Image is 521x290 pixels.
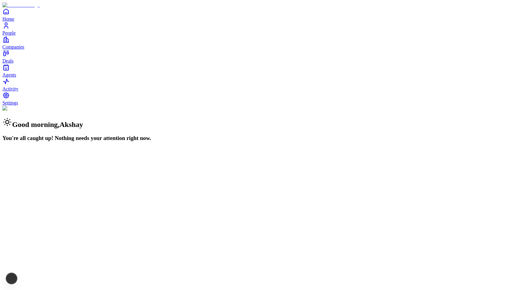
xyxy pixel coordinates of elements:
span: Settings [2,100,18,105]
img: Background [2,106,31,111]
span: Activity [2,86,18,91]
span: Home [2,16,14,22]
span: Companies [2,44,24,49]
span: Agents [2,72,16,77]
a: Settings [2,92,519,105]
a: People [2,22,519,36]
a: Activity [2,78,519,91]
a: Agents [2,64,519,77]
h3: You're all caught up! Nothing needs your attention right now. [2,135,519,142]
img: Item Brain Logo [2,2,40,8]
h2: Good morning , Akshay [2,117,519,129]
a: Companies [2,36,519,49]
span: People [2,30,16,36]
span: Deals [2,58,13,63]
a: Home [2,8,519,22]
a: Deals [2,50,519,63]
